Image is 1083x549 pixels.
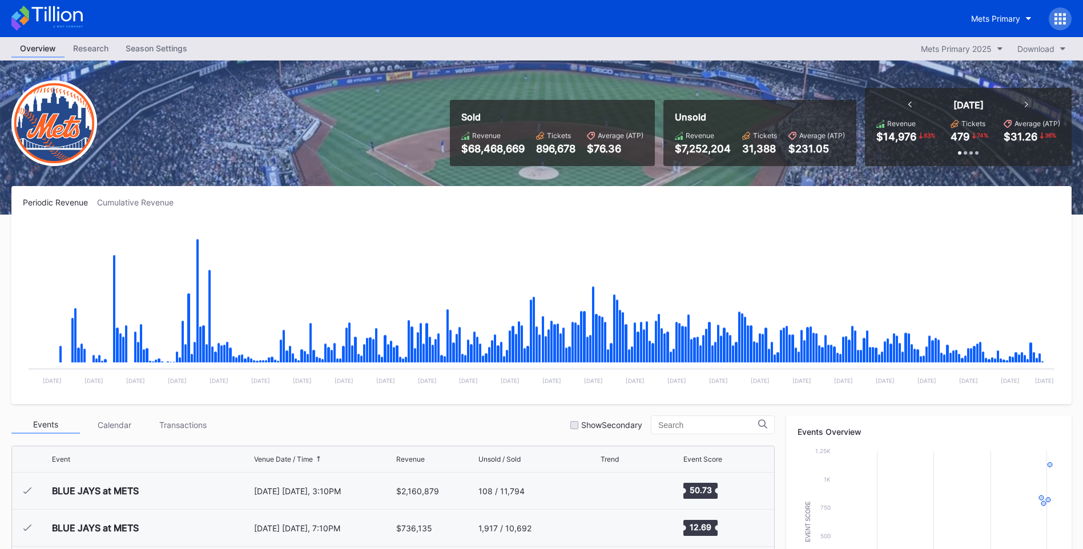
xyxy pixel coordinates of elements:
[1014,119,1060,128] div: Average (ATP)
[626,377,645,384] text: [DATE]
[168,377,187,384] text: [DATE]
[959,377,978,384] text: [DATE]
[915,41,1009,56] button: Mets Primary 2025
[80,416,148,434] div: Calendar
[148,416,217,434] div: Transactions
[834,377,853,384] text: [DATE]
[396,523,432,533] div: $736,135
[689,485,711,495] text: 50.73
[798,427,1060,437] div: Events Overview
[976,131,989,140] div: 74 %
[536,143,575,155] div: 896,678
[675,143,731,155] div: $7,252,204
[1035,377,1054,384] text: [DATE]
[52,485,139,496] div: BLUE JAYS at METS
[210,377,228,384] text: [DATE]
[84,377,103,384] text: [DATE]
[584,377,603,384] text: [DATE]
[52,455,70,463] div: Event
[658,421,758,430] input: Search
[254,455,313,463] div: Venue Date / Time
[963,8,1040,29] button: Mets Primary
[11,416,80,434] div: Events
[396,486,439,496] div: $2,160,879
[921,44,992,54] div: Mets Primary 2025
[799,131,845,140] div: Average (ATP)
[601,455,619,463] div: Trend
[581,420,642,430] div: Show Secondary
[820,504,831,511] text: 750
[11,40,65,58] a: Overview
[751,377,770,384] text: [DATE]
[805,501,811,542] text: Event Score
[1004,131,1037,143] div: $31.26
[683,455,722,463] div: Event Score
[97,197,183,207] div: Cumulative Revenue
[293,377,312,384] text: [DATE]
[43,377,62,384] text: [DATE]
[601,477,635,505] svg: Chart title
[65,40,117,58] a: Research
[547,131,571,140] div: Tickets
[923,131,936,140] div: 83 %
[396,455,425,463] div: Revenue
[753,131,777,140] div: Tickets
[23,197,97,207] div: Periodic Revenue
[961,119,985,128] div: Tickets
[254,523,393,533] div: [DATE] [DATE], 7:10PM
[742,143,777,155] div: 31,388
[820,532,831,539] text: 500
[667,377,686,384] text: [DATE]
[117,40,196,56] div: Season Settings
[792,377,811,384] text: [DATE]
[1001,377,1020,384] text: [DATE]
[971,14,1020,23] div: Mets Primary
[459,377,478,384] text: [DATE]
[501,377,520,384] text: [DATE]
[824,476,831,483] text: 1k
[23,221,1060,393] svg: Chart title
[876,377,895,384] text: [DATE]
[1044,131,1057,140] div: 36 %
[418,377,437,384] text: [DATE]
[461,143,525,155] div: $68,468,669
[815,447,831,454] text: 1.25k
[690,522,711,532] text: 12.69
[953,99,984,111] div: [DATE]
[887,119,916,128] div: Revenue
[472,131,501,140] div: Revenue
[917,377,936,384] text: [DATE]
[1017,44,1054,54] div: Download
[675,111,845,123] div: Unsold
[254,486,393,496] div: [DATE] [DATE], 3:10PM
[478,486,525,496] div: 108 / 11,794
[709,377,728,384] text: [DATE]
[126,377,145,384] text: [DATE]
[1012,41,1072,56] button: Download
[598,131,643,140] div: Average (ATP)
[876,131,916,143] div: $14,976
[461,111,643,123] div: Sold
[376,377,395,384] text: [DATE]
[478,523,532,533] div: 1,917 / 10,692
[117,40,196,58] a: Season Settings
[251,377,270,384] text: [DATE]
[587,143,643,155] div: $76.36
[335,377,353,384] text: [DATE]
[52,522,139,534] div: BLUE JAYS at METS
[11,80,97,166] img: New-York-Mets-Transparent.png
[601,514,635,542] svg: Chart title
[788,143,845,155] div: $231.05
[65,40,117,56] div: Research
[686,131,714,140] div: Revenue
[478,455,521,463] div: Unsold / Sold
[951,131,969,143] div: 479
[542,377,561,384] text: [DATE]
